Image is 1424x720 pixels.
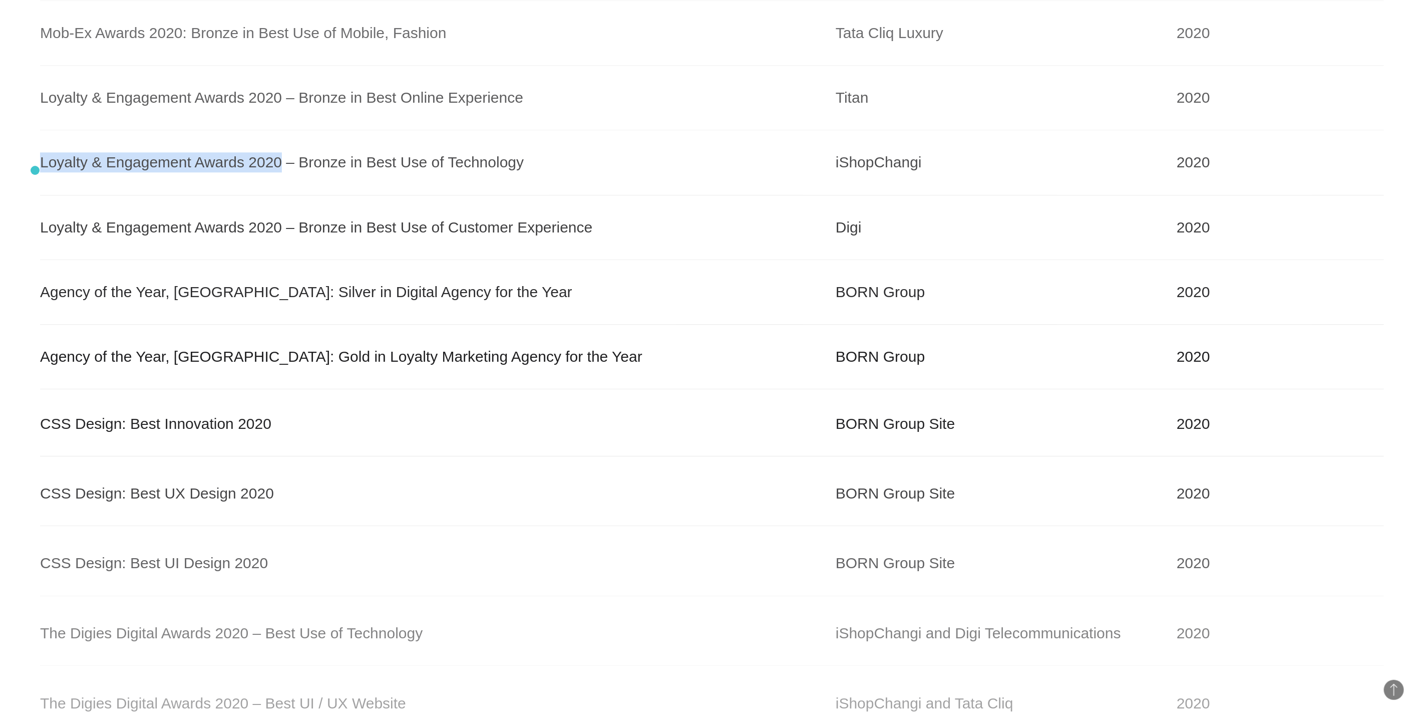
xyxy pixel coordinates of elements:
[836,484,1157,504] div: BORN Group Site
[1177,217,1384,237] div: 2020
[40,282,816,302] div: Agency of the Year, [GEOGRAPHIC_DATA]: Silver in Digital Agency for the Year
[40,217,816,237] div: Loyalty & Engagement Awards 2020 – Bronze in Best Use of Customer Experience
[1177,347,1384,367] div: 2020
[40,23,816,43] div: Mob-Ex Awards 2020: Bronze in Best Use of Mobile, Fashion
[836,23,1157,43] div: Tata Cliq Luxury
[836,347,1157,367] div: BORN Group
[836,217,1157,237] div: Digi
[40,554,816,574] div: CSS Design: Best UI Design 2020
[40,623,816,643] div: The Digies Digital Awards 2020 – Best Use of Technology
[836,554,1157,574] div: BORN Group Site
[40,347,816,367] div: Agency of the Year, [GEOGRAPHIC_DATA]: Gold in Loyalty Marketing Agency for the Year
[1177,282,1384,302] div: 2020
[836,88,1157,108] div: Titan
[1177,623,1384,643] div: 2020
[1177,23,1384,43] div: 2020
[1177,414,1384,434] div: 2020
[1177,152,1384,172] div: 2020
[40,88,816,108] div: Loyalty & Engagement Awards 2020 – Bronze in Best Online Experience
[836,623,1157,643] div: iShopChangi and Digi Telecommunications
[1177,88,1384,108] div: 2020
[836,152,1157,172] div: iShopChangi
[1177,693,1384,713] div: 2020
[40,152,816,172] div: Loyalty & Engagement Awards 2020 – Bronze in Best Use of Technology
[40,693,816,713] div: The Digies Digital Awards 2020 – Best UI / UX Website
[40,484,816,504] div: CSS Design: Best UX Design 2020
[836,414,1157,434] div: BORN Group Site
[40,414,816,434] div: CSS Design: Best Innovation 2020
[1384,680,1404,700] button: Back to Top
[1177,554,1384,574] div: 2020
[836,693,1157,713] div: iShopChangi and Tata Cliq
[836,282,1157,302] div: BORN Group
[1177,484,1384,504] div: 2020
